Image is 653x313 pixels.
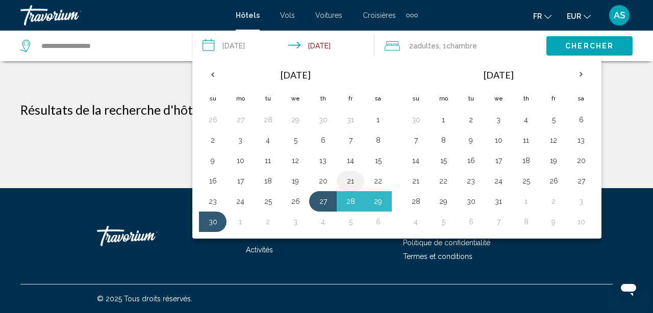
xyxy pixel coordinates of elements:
button: Day 24 [232,194,248,208]
button: Chercher [546,36,633,55]
a: Vols [280,11,295,19]
button: Day 22 [370,174,386,188]
button: Day 9 [545,215,562,229]
button: Next month [567,63,595,86]
button: Day 29 [370,194,386,208]
button: Day 29 [287,113,304,127]
button: Day 26 [205,113,221,127]
button: Day 12 [545,133,562,147]
p: Aucun résultat basé sur vos filtres [15,127,638,143]
button: Day 17 [232,174,248,188]
button: Day 29 [435,194,451,208]
th: [DATE] [227,63,364,87]
button: Day 9 [463,133,479,147]
button: Day 31 [490,194,507,208]
a: Croisières [308,232,341,240]
button: Day 3 [232,133,248,147]
button: Day 30 [463,194,479,208]
span: © 2025 Tous droits réservés. [97,295,192,303]
button: Day 6 [573,113,589,127]
button: Day 4 [315,215,331,229]
a: Politique de confidentialité [403,239,490,247]
button: Day 7 [342,133,359,147]
button: Day 30 [315,113,331,127]
button: Day 5 [342,215,359,229]
button: Day 4 [518,113,534,127]
button: Day 20 [573,153,589,168]
button: Day 3 [287,215,304,229]
button: Day 26 [545,174,562,188]
button: Day 7 [490,215,507,229]
button: Day 26 [287,194,304,208]
button: Day 7 [408,133,424,147]
button: Day 13 [573,133,589,147]
a: Croisières [363,11,396,19]
span: fr [533,12,542,20]
button: Day 3 [573,194,589,208]
button: Day 12 [287,153,304,168]
a: Hôtels [236,11,260,19]
button: Day 23 [205,194,221,208]
span: , 1 [439,39,477,53]
button: Day 25 [518,174,534,188]
button: Travelers: 2 adults, 0 children [374,31,546,61]
a: Travorium [20,5,225,25]
button: Day 4 [260,133,276,147]
button: Day 27 [232,113,248,127]
button: Day 15 [370,153,386,168]
button: Day 27 [573,174,589,188]
button: Day 2 [545,194,562,208]
a: Voitures [315,11,342,19]
button: Day 22 [435,174,451,188]
button: Day 18 [260,174,276,188]
button: Day 3 [490,113,507,127]
button: Day 4 [408,215,424,229]
button: Day 10 [573,215,589,229]
button: Day 2 [260,215,276,229]
button: Extra navigation items [406,7,418,23]
button: Day 1 [232,215,248,229]
button: User Menu [606,5,633,26]
button: Previous month [199,63,227,86]
button: Day 17 [490,153,507,168]
button: Check-in date: Nov 27, 2025 Check-out date: Nov 30, 2025 [192,31,374,61]
a: Termes et conditions [403,252,472,260]
span: Voitures [246,232,273,240]
button: Day 24 [490,174,507,188]
span: AS [614,10,625,20]
button: Day 11 [260,153,276,168]
span: Chambre [446,42,477,50]
button: Day 21 [408,174,424,188]
button: Change language [533,9,551,23]
th: [DATE] [430,63,567,87]
button: Day 19 [545,153,562,168]
button: Day 28 [260,113,276,127]
button: Day 21 [342,174,359,188]
button: Day 20 [315,174,331,188]
button: Day 10 [232,153,248,168]
button: Day 31 [342,113,359,127]
span: Chercher [565,42,614,50]
iframe: Bouton de lancement de la fenêtre de messagerie [612,272,645,305]
a: Travorium [97,221,199,251]
button: Day 1 [518,194,534,208]
button: Day 5 [287,133,304,147]
button: Change currency [567,9,591,23]
button: Day 6 [315,133,331,147]
button: Day 2 [463,113,479,127]
button: Day 1 [435,113,451,127]
button: Day 1 [370,113,386,127]
button: Day 15 [435,153,451,168]
button: Day 5 [545,113,562,127]
a: Activités [246,246,273,254]
button: Day 25 [260,194,276,208]
button: Day 8 [370,133,386,147]
button: Day 14 [342,153,359,168]
span: 2 [409,39,439,53]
